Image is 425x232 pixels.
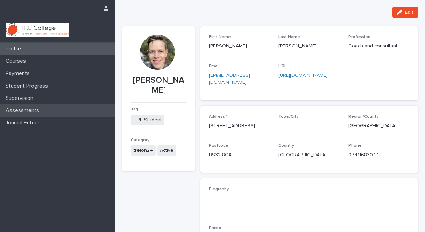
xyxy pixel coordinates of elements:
[209,199,410,207] p: -
[3,95,39,102] p: Supervision
[348,35,370,39] span: Profession
[278,73,328,78] a: [URL][DOMAIN_NAME]
[209,115,228,119] span: Address 1
[209,187,229,191] span: Biography
[348,152,379,157] a: 07411683044
[278,42,340,50] p: [PERSON_NAME]
[278,35,300,39] span: Last Name
[3,120,46,126] p: Journal Entries
[278,64,286,68] span: URL
[278,151,340,159] p: [GEOGRAPHIC_DATA]
[209,64,220,68] span: Email
[209,35,231,39] span: First Name
[209,73,250,85] a: [EMAIL_ADDRESS][DOMAIN_NAME]
[209,144,228,148] span: Postcode
[348,122,410,130] p: [GEOGRAPHIC_DATA]
[131,75,186,96] p: [PERSON_NAME]
[209,151,270,159] p: BS32 8GA
[278,144,294,148] span: Country
[209,42,270,50] p: [PERSON_NAME]
[131,115,164,125] span: TRE Student
[3,83,54,89] p: Student Progress
[209,226,221,230] span: Photo
[209,122,270,130] p: [STREET_ADDRESS]
[131,107,138,111] span: Tag
[3,70,35,77] p: Payments
[278,115,298,119] span: Town/City
[405,10,413,15] span: Edit
[3,107,45,114] p: Assessments
[6,23,69,37] img: L01RLPSrRaOWR30Oqb5K
[3,46,27,52] p: Profile
[278,122,340,130] p: -
[131,138,149,142] span: Category
[392,7,418,18] button: Edit
[348,115,378,119] span: Region/County
[3,58,31,64] p: Courses
[157,145,176,156] span: Active
[131,145,156,156] span: trelon24
[348,144,362,148] span: Phone
[348,42,410,50] p: Coach and consultant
